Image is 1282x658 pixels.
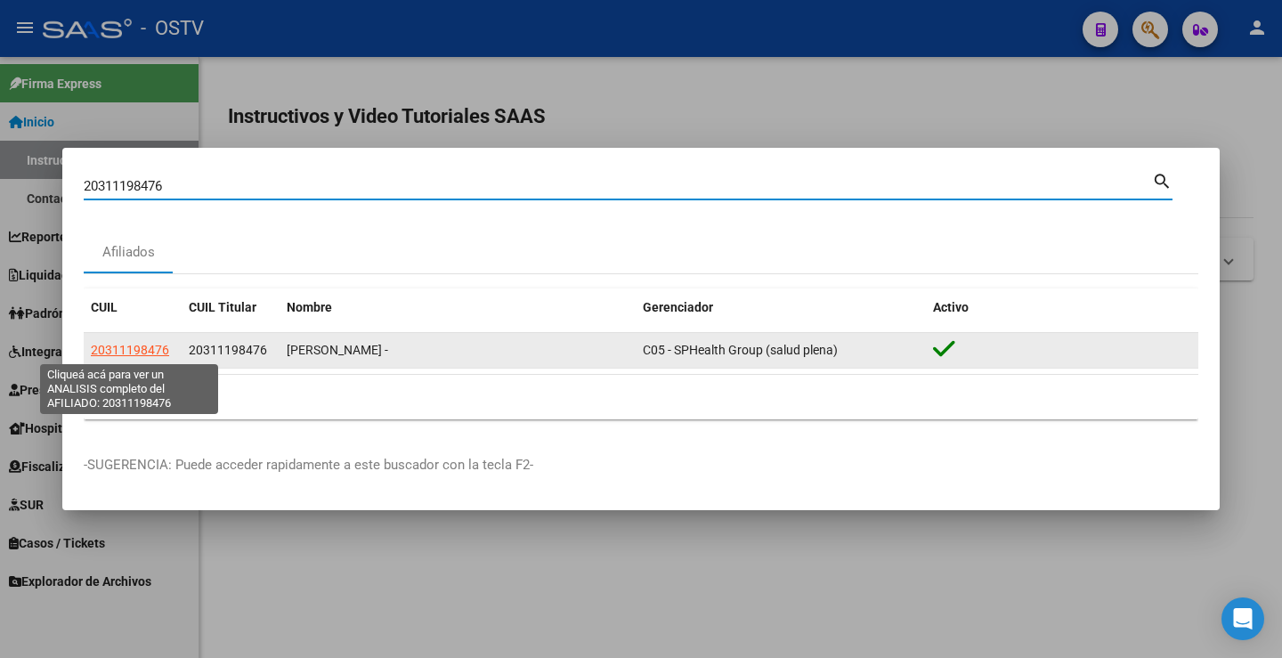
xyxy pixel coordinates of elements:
[643,300,713,314] span: Gerenciador
[91,343,169,357] span: 20311198476
[287,340,629,361] div: [PERSON_NAME] -
[643,343,838,357] span: C05 - SPHealth Group (salud plena)
[84,455,1198,475] p: -SUGERENCIA: Puede acceder rapidamente a este buscador con la tecla F2-
[189,343,267,357] span: 20311198476
[91,300,118,314] span: CUIL
[1221,597,1264,640] div: Open Intercom Messenger
[933,300,969,314] span: Activo
[84,375,1198,419] div: 1 total
[102,242,155,263] div: Afiliados
[287,300,332,314] span: Nombre
[636,288,926,327] datatable-header-cell: Gerenciador
[189,300,256,314] span: CUIL Titular
[1152,169,1172,191] mat-icon: search
[182,288,280,327] datatable-header-cell: CUIL Titular
[926,288,1198,327] datatable-header-cell: Activo
[280,288,636,327] datatable-header-cell: Nombre
[84,288,182,327] datatable-header-cell: CUIL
